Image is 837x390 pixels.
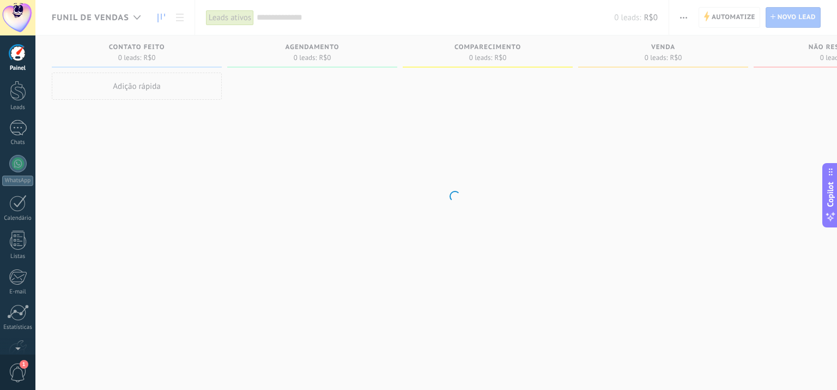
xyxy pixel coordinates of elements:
[2,176,33,186] div: WhatsApp
[2,139,34,146] div: Chats
[2,65,34,72] div: Painel
[825,182,836,207] span: Copilot
[2,289,34,296] div: E-mail
[2,324,34,331] div: Estatísticas
[2,253,34,260] div: Listas
[2,104,34,111] div: Leads
[20,360,28,369] span: 1
[2,215,34,222] div: Calendário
